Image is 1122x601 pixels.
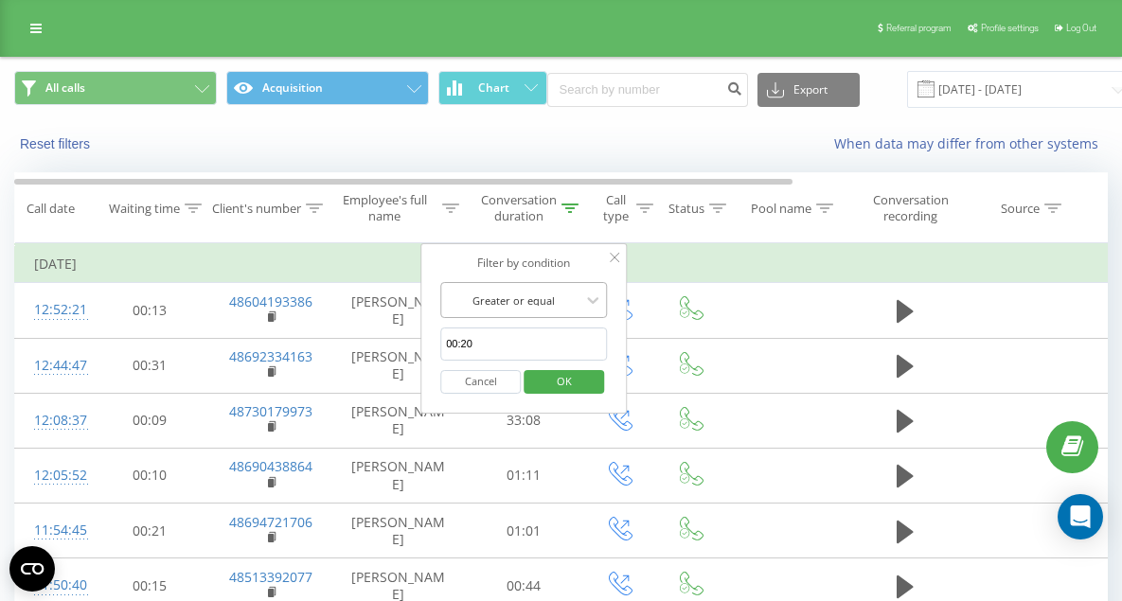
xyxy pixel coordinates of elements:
div: Status [668,201,704,217]
div: 12:52:21 [34,292,72,328]
td: 00:13 [91,283,209,338]
span: OK [538,366,591,396]
td: 33:08 [465,393,583,448]
td: [PERSON_NAME] [332,448,465,503]
div: Conversation recording [864,192,956,224]
div: Filter by condition [440,254,607,273]
a: 48694721706 [229,513,312,531]
div: Conversation duration [481,192,557,224]
input: 00:00 [440,327,607,361]
td: 01:01 [465,504,583,558]
span: All calls [45,80,85,96]
a: 48692334163 [229,347,312,365]
div: Client's number [212,201,301,217]
div: 12:08:37 [34,402,72,439]
td: [PERSON_NAME] [332,338,465,393]
span: Referral program [886,23,952,33]
button: Reset filters [14,135,99,152]
div: Open Intercom Messenger [1058,494,1103,539]
div: 12:05:52 [34,457,72,494]
div: 11:54:45 [34,512,72,549]
button: Export [757,73,860,107]
td: 00:31 [91,338,209,393]
span: Log Out [1066,23,1096,33]
a: 48513392077 [229,568,312,586]
button: Chart [438,71,547,105]
div: Employee's full name [332,192,438,224]
button: OK [524,370,604,394]
td: [PERSON_NAME] [332,283,465,338]
button: Open CMP widget [9,546,55,592]
span: Chart [478,81,509,95]
td: 00:09 [91,393,209,448]
a: 48604193386 [229,292,312,310]
button: Cancel [440,370,521,394]
td: 00:10 [91,448,209,503]
td: 00:21 [91,504,209,558]
div: 12:44:47 [34,347,72,384]
a: 48730179973 [229,402,312,420]
td: [PERSON_NAME] [332,504,465,558]
span: Profile settings [981,23,1039,33]
button: All calls [14,71,217,105]
td: 01:11 [465,448,583,503]
div: Pool name [751,201,811,217]
input: Search by number [547,73,748,107]
a: When data may differ from other systems [834,134,1108,152]
button: Acquisition [226,71,429,105]
div: Call date [27,201,75,217]
a: 48690438864 [229,457,312,475]
td: [PERSON_NAME] [332,393,465,448]
div: Call type [599,192,632,224]
div: Source [1001,201,1040,217]
div: Waiting time [109,201,180,217]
